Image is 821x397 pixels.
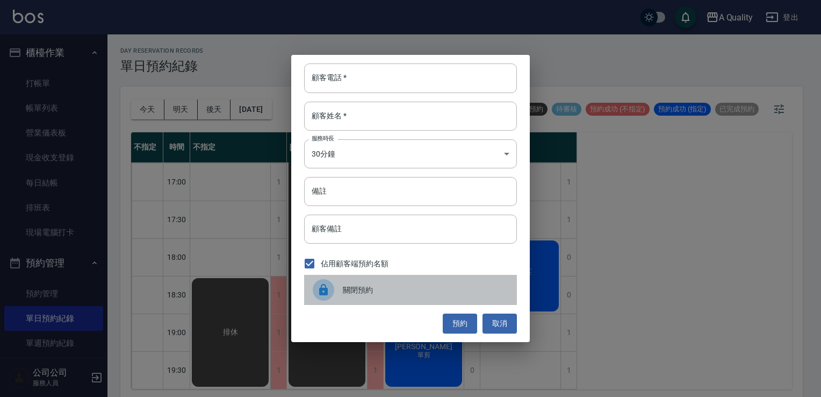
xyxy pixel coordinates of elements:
span: 佔用顧客端預約名額 [321,258,388,270]
span: 關閉預約 [343,285,508,296]
div: 關閉預約 [304,275,517,305]
button: 取消 [482,314,517,334]
div: 30分鐘 [304,139,517,168]
button: 預約 [443,314,477,334]
label: 服務時長 [312,134,334,143]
